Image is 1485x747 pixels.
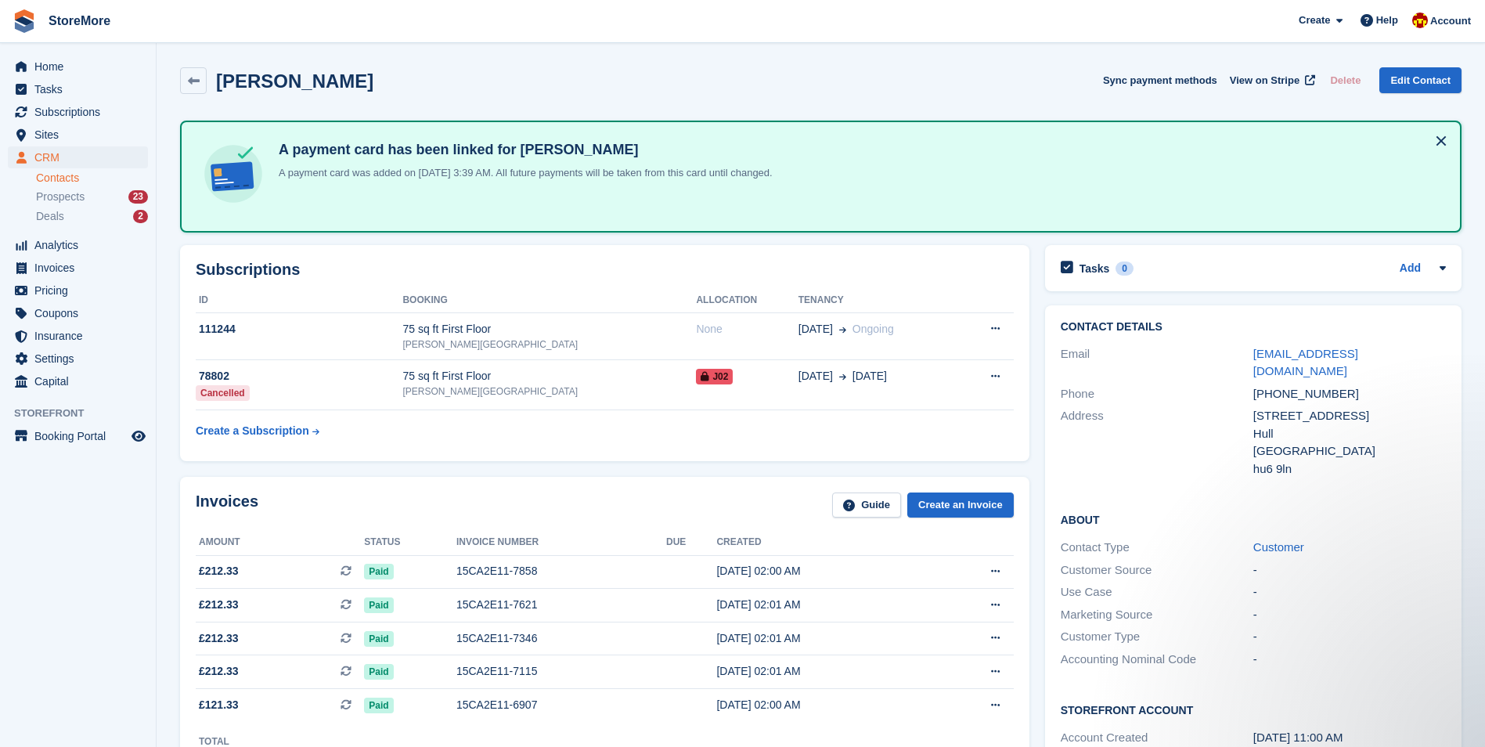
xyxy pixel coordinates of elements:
img: card-linked-ebf98d0992dc2aeb22e95c0e3c79077019eb2392cfd83c6a337811c24bc77127.svg [200,141,266,207]
p: A payment card was added on [DATE] 3:39 AM. All future payments will be taken from this card unti... [272,165,773,181]
div: 0 [1116,262,1134,276]
span: Create [1299,13,1330,28]
span: £212.33 [199,563,239,579]
div: 2 [133,210,148,223]
div: [DATE] 11:00 AM [1253,729,1446,747]
h2: Subscriptions [196,261,1014,279]
div: Account Created [1061,729,1253,747]
a: Create an Invoice [907,493,1014,518]
span: Capital [34,370,128,392]
div: Address [1061,407,1253,478]
div: Hull [1253,425,1446,443]
div: Accounting Nominal Code [1061,651,1253,669]
span: [DATE] [852,368,887,384]
a: Prospects 23 [36,189,148,205]
div: [DATE] 02:01 AM [716,663,930,680]
span: Coupons [34,302,128,324]
a: [EMAIL_ADDRESS][DOMAIN_NAME] [1253,347,1358,378]
th: Due [666,530,716,555]
a: Preview store [129,427,148,446]
h2: [PERSON_NAME] [216,70,373,92]
div: 15CA2E11-7858 [456,563,666,579]
span: Settings [34,348,128,370]
span: £212.33 [199,630,239,647]
div: - [1253,583,1446,601]
span: [DATE] [798,368,833,384]
th: Amount [196,530,364,555]
th: Booking [402,288,696,313]
div: 78802 [196,368,402,384]
div: Marketing Source [1061,606,1253,624]
span: £121.33 [199,697,239,713]
img: Store More Team [1412,13,1428,28]
h2: Invoices [196,493,258,518]
div: - [1253,561,1446,579]
span: Home [34,56,128,78]
span: £212.33 [199,663,239,680]
h2: Tasks [1080,262,1110,276]
a: Guide [832,493,901,518]
a: menu [8,78,148,100]
button: Sync payment methods [1103,67,1217,93]
span: Paid [364,564,393,579]
span: Paid [364,664,393,680]
div: Customer Source [1061,561,1253,579]
div: 75 sq ft First Floor [402,321,696,337]
a: Customer [1253,540,1304,554]
th: Status [364,530,456,555]
div: [PERSON_NAME][GEOGRAPHIC_DATA] [402,384,696,399]
span: J02 [696,369,733,384]
h2: About [1061,511,1446,527]
div: [DATE] 02:01 AM [716,597,930,613]
th: Created [716,530,930,555]
div: [PERSON_NAME][GEOGRAPHIC_DATA] [402,337,696,352]
th: Tenancy [798,288,959,313]
span: Paid [364,698,393,713]
a: StoreMore [42,8,117,34]
div: Use Case [1061,583,1253,601]
div: - [1253,651,1446,669]
span: Subscriptions [34,101,128,123]
span: View on Stripe [1230,73,1299,88]
span: Deals [36,209,64,224]
div: [DATE] 02:01 AM [716,630,930,647]
span: Prospects [36,189,85,204]
div: [STREET_ADDRESS] [1253,407,1446,425]
div: 15CA2E11-7621 [456,597,666,613]
div: - [1253,606,1446,624]
div: 111244 [196,321,402,337]
th: Allocation [696,288,798,313]
div: 75 sq ft First Floor [402,368,696,384]
span: Insurance [34,325,128,347]
span: Paid [364,597,393,613]
h2: Storefront Account [1061,702,1446,717]
h4: A payment card has been linked for [PERSON_NAME] [272,141,773,159]
span: Storefront [14,406,156,421]
a: menu [8,101,148,123]
div: None [696,321,798,337]
span: Analytics [34,234,128,256]
span: £212.33 [199,597,239,613]
a: Edit Contact [1379,67,1462,93]
a: menu [8,56,148,78]
a: menu [8,146,148,168]
div: Cancelled [196,385,250,401]
div: 15CA2E11-6907 [456,697,666,713]
a: menu [8,124,148,146]
span: Help [1376,13,1398,28]
span: Booking Portal [34,425,128,447]
span: Tasks [34,78,128,100]
div: Email [1061,345,1253,381]
div: [PHONE_NUMBER] [1253,385,1446,403]
div: 23 [128,190,148,204]
a: View on Stripe [1224,67,1318,93]
div: [DATE] 02:00 AM [716,697,930,713]
a: Create a Subscription [196,417,319,446]
span: Pricing [34,280,128,301]
a: menu [8,302,148,324]
a: Deals 2 [36,208,148,225]
span: Account [1430,13,1471,29]
th: ID [196,288,402,313]
span: Invoices [34,257,128,279]
a: menu [8,280,148,301]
